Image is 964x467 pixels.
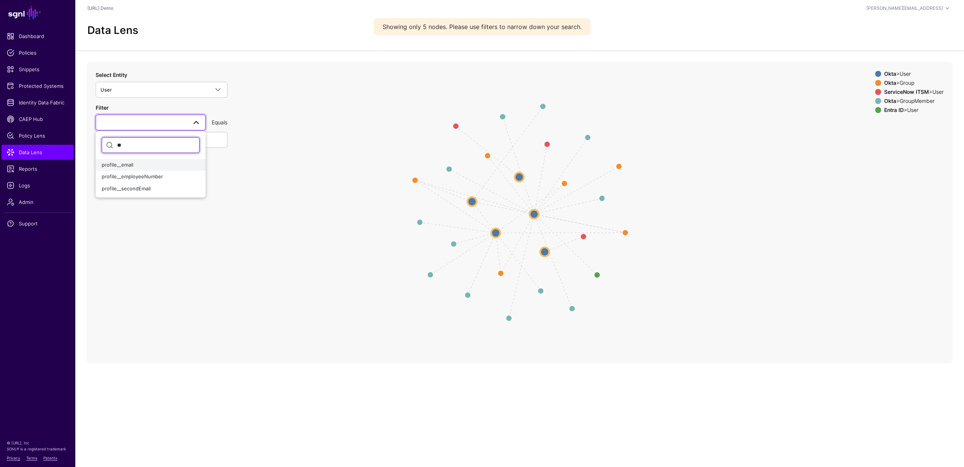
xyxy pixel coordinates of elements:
[5,5,71,21] a: SGNL
[7,32,69,40] span: Dashboard
[2,161,74,176] a: Reports
[374,18,591,35] div: Showing only 5 nodes. Please use filters to narrow down your search.
[96,71,127,79] label: Select Entity
[7,49,69,57] span: Policies
[96,104,108,112] label: Filter
[96,171,206,183] button: profile__employeeNumber
[26,456,37,460] a: Terms
[87,5,113,11] a: [URL] Demo
[7,165,69,173] span: Reports
[884,70,896,77] strong: Okta
[7,446,69,452] p: SGNL® is a registered trademark
[884,80,896,86] strong: Okta
[2,145,74,160] a: Data Lens
[2,62,74,77] a: Snippets
[883,71,945,77] div: > User
[2,194,74,210] a: Admin
[883,107,945,113] div: > User
[2,112,74,127] a: CAEP Hub
[884,107,904,113] strong: Entra ID
[7,456,20,460] a: Privacy
[2,29,74,44] a: Dashboard
[7,149,69,156] span: Data Lens
[209,118,230,126] div: Equals
[2,45,74,60] a: Policies
[866,5,943,12] div: [PERSON_NAME][EMAIL_ADDRESS]
[883,98,945,104] div: > GroupMember
[43,456,57,460] a: Patents
[7,66,69,73] span: Snippets
[102,185,151,191] span: profile__secondEmail
[101,87,112,93] span: User
[883,80,945,86] div: > Group
[7,82,69,90] span: Protected Systems
[102,173,163,179] span: profile__employeeNumber
[883,89,945,95] div: > User
[884,98,896,104] strong: Okta
[2,95,74,110] a: Identity Data Fabric
[96,159,206,171] button: profile__email
[7,198,69,206] span: Admin
[7,132,69,139] span: Policy Lens
[7,440,69,446] p: © [URL], Inc
[7,220,69,227] span: Support
[884,89,929,95] strong: ServiceNow ITSM
[2,128,74,143] a: Policy Lens
[102,162,133,168] span: profile__email
[7,182,69,189] span: Logs
[7,115,69,123] span: CAEP Hub
[2,178,74,193] a: Logs
[87,24,138,37] h2: Data Lens
[7,99,69,106] span: Identity Data Fabric
[2,78,74,93] a: Protected Systems
[96,183,206,195] button: profile__secondEmail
